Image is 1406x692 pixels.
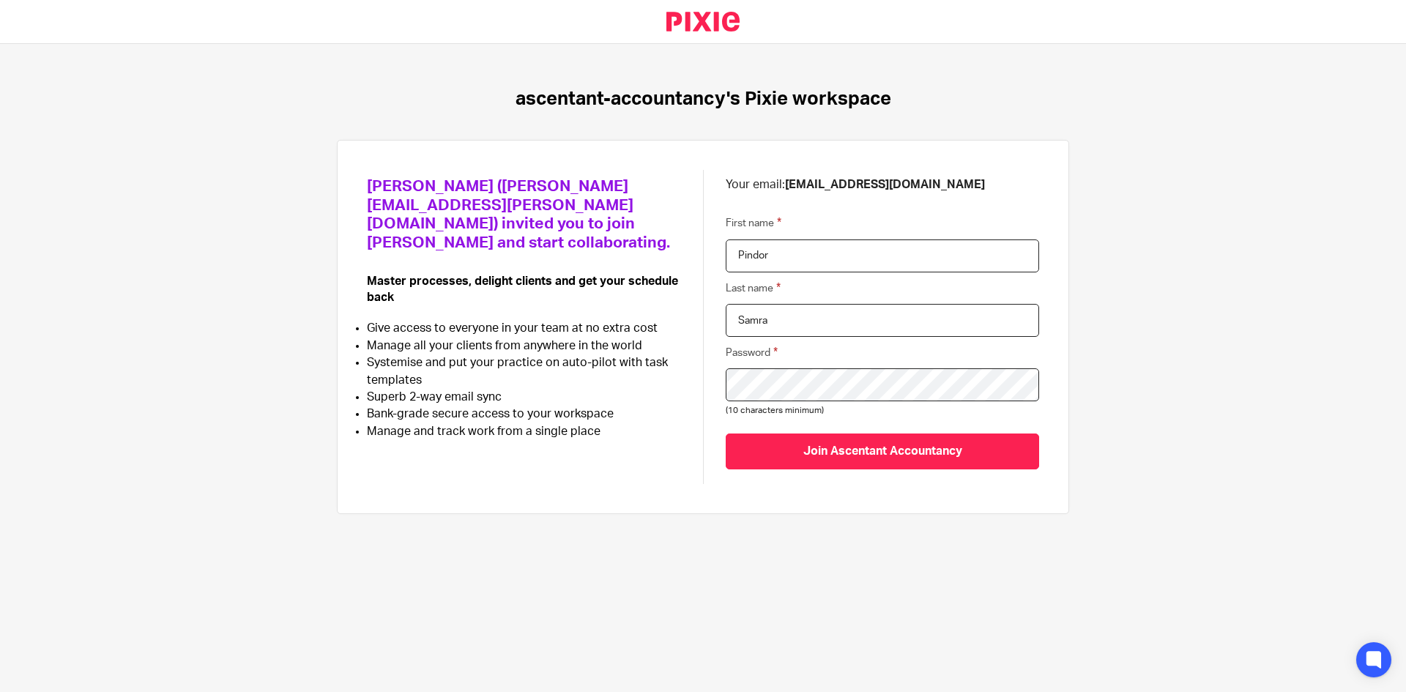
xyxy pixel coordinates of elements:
[367,274,681,305] p: Master processes, delight clients and get your schedule back
[726,215,781,231] label: First name
[726,304,1039,337] input: Last name
[367,389,681,406] li: Superb 2-way email sync
[726,406,824,414] span: (10 characters minimum)
[726,434,1039,469] input: Join Ascentant Accountancy
[367,320,681,337] li: Give access to everyone in your team at no extra cost
[785,179,985,190] b: [EMAIL_ADDRESS][DOMAIN_NAME]
[726,344,778,361] label: Password
[516,88,891,111] h1: ascentant-accountancy's Pixie workspace
[367,423,681,440] li: Manage and track work from a single place
[367,338,681,354] li: Manage all your clients from anywhere in the world
[367,354,681,389] li: Systemise and put your practice on auto-pilot with task templates
[726,280,781,297] label: Last name
[726,239,1039,272] input: First name
[367,179,670,250] span: [PERSON_NAME] ([PERSON_NAME][EMAIL_ADDRESS][PERSON_NAME][DOMAIN_NAME]) invited you to join [PERSO...
[367,406,681,423] li: Bank-grade secure access to your workspace
[726,177,1039,193] p: Your email:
